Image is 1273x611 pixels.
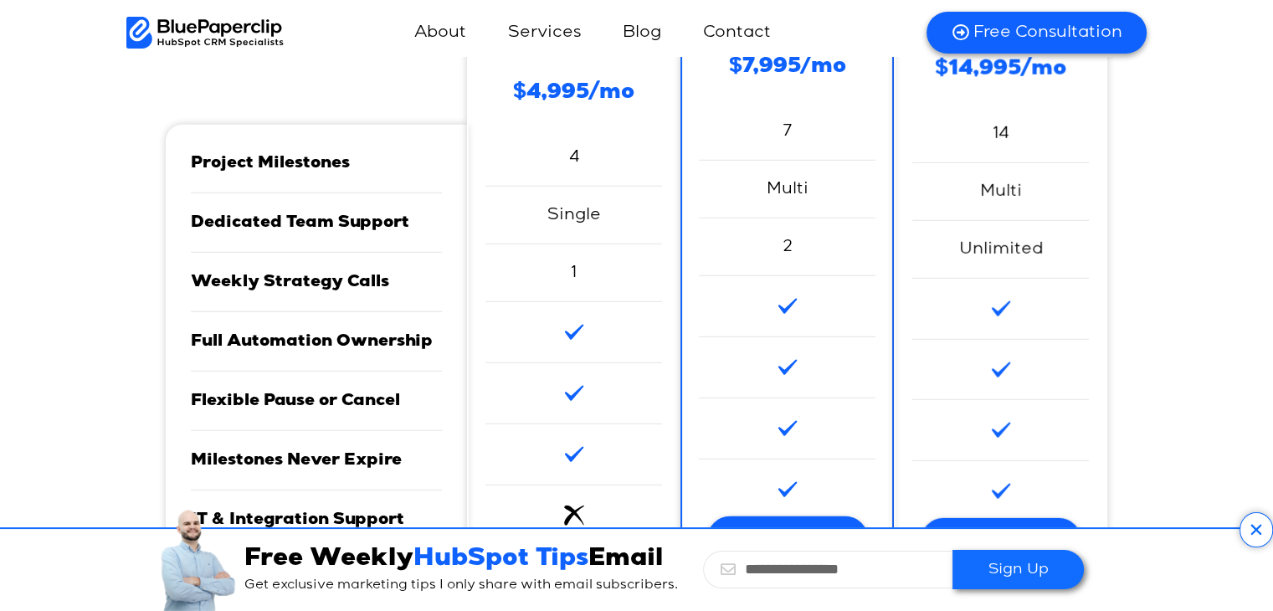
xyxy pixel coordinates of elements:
[191,332,442,352] h4: Full Automation Ownership
[284,13,906,53] nav: Menu
[191,511,442,531] h4: IT & Integration Support
[191,273,442,293] h4: Weekly Strategy Calls
[191,451,442,471] h4: Milestones Never Expire
[973,22,1122,44] span: Free Consultation
[912,125,1089,141] div: 14
[485,264,662,281] div: 1
[413,547,588,572] span: HubSpot Tips
[912,240,1089,257] div: Unlimited
[191,154,442,174] h4: Project Milestones
[952,550,1084,589] button: Sign Up
[606,13,678,53] a: Blog
[491,13,598,53] a: Services
[126,17,285,49] img: BluePaperClip Logo black
[927,12,1147,54] a: Free Consultation
[699,55,875,81] h4: $7,995/mo
[707,516,868,562] a: Start Now
[699,181,875,198] div: Multi
[912,182,1089,199] div: Multi
[485,207,662,223] div: Single
[160,508,236,611] img: Is your CRM holding you back (2)
[921,518,1081,563] a: Start Now
[191,392,442,412] h4: Flexible Pause or Cancel
[244,545,685,575] h3: Free Weekly Email
[912,57,1089,83] h4: $14,995/mo
[699,239,875,255] div: 2
[988,560,1049,579] span: Sign Up
[485,81,662,107] h4: $4,995/mo
[686,13,788,53] a: Contact
[485,149,662,166] div: 4
[244,578,678,592] span: Get exclusive marketing tips I only share with email subscribers.
[398,13,483,53] a: About
[191,213,442,234] h4: Dedicated Team Support
[699,123,875,140] div: 7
